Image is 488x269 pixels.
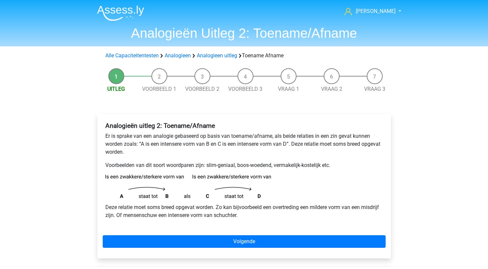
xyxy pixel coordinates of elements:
[105,203,383,219] p: Deze relatie moet soms breed opgevat worden. Zo kan bijvoorbeeld een overtreding een mildere vorm...
[105,175,271,198] img: analogies_pattern2.png
[342,7,396,15] a: [PERSON_NAME]
[364,86,385,92] a: Vraag 3
[197,52,237,59] a: Analogieen uitleg
[228,86,262,92] a: Voorbeeld 3
[321,86,342,92] a: Vraag 2
[356,8,396,14] span: [PERSON_NAME]
[278,86,299,92] a: Vraag 1
[92,25,397,41] h1: Analogieën Uitleg 2: Toename/Afname
[105,52,159,59] a: Alle Capaciteitentesten
[165,52,191,59] a: Analogieen
[105,132,383,156] p: Er is sprake van een analogie gebaseerd op basis van toename/afname, als beide relaties in een zi...
[103,52,386,60] div: Toename Afname
[142,86,176,92] a: Voorbeeld 1
[105,122,215,130] b: Analogieën uitleg 2: Toename/Afname
[97,5,144,21] img: Assessly
[105,161,383,169] p: Voorbeelden van dit soort woordparen zijn: slim-geniaal, boos-woedend, vermakelijk-kostelijk etc.
[103,235,386,248] a: Volgende
[185,86,219,92] a: Voorbeeld 2
[107,86,125,92] a: Uitleg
